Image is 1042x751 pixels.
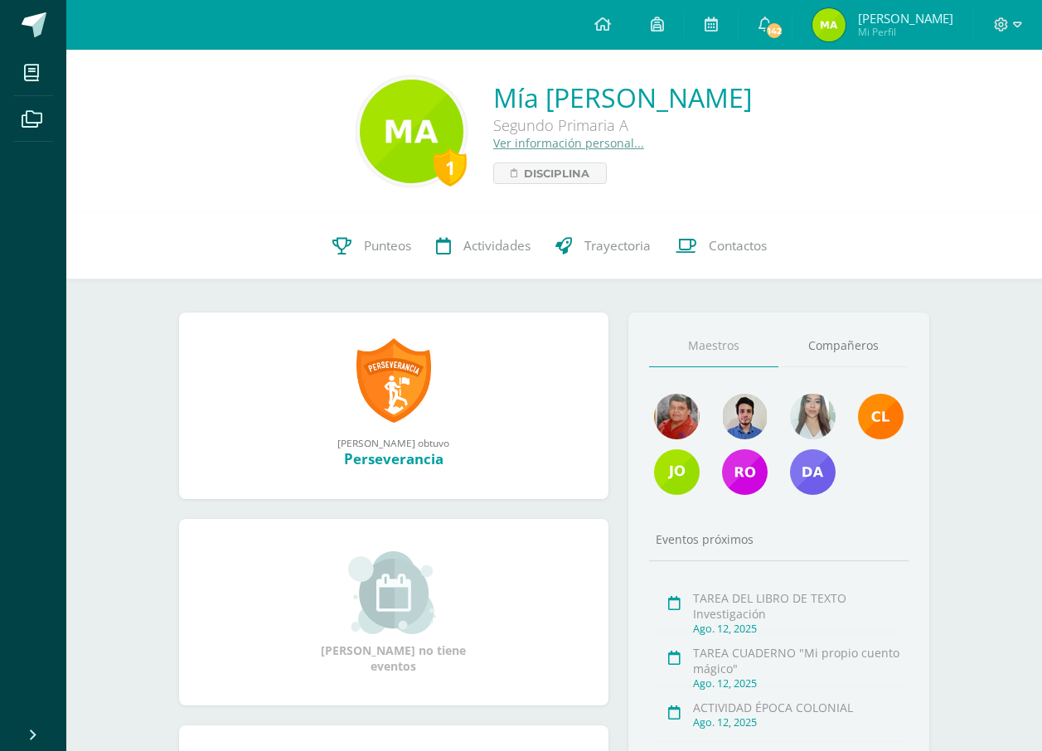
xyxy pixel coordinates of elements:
div: Perseverancia [196,449,592,468]
img: 2dffed587003e0fc8d85a787cd9a4a0a.png [722,394,768,439]
div: 1 [434,148,467,187]
img: ced6bf4655e53fb3caff2efade36f3af.png [812,8,846,41]
img: d650b8a4c243782be60a4ad8c1255b8a.png [790,449,836,495]
img: a829dc3d9546c954bffb968e6a2e0b07.png [360,80,463,183]
span: [PERSON_NAME] [858,10,953,27]
a: Ver información personal... [493,135,644,151]
a: Contactos [663,213,779,279]
div: Ago. 12, 2025 [693,676,902,690]
div: ACTIVIDAD ÉPOCA COLONIAL [693,700,902,715]
div: [PERSON_NAME] obtuvo [196,436,592,449]
a: Mía [PERSON_NAME] [493,80,752,115]
span: Disciplina [524,163,589,183]
a: Punteos [320,213,424,279]
span: Punteos [364,237,411,254]
a: Trayectoria [543,213,663,279]
div: [PERSON_NAME] no tiene eventos [311,551,477,674]
span: 142 [765,22,783,40]
span: Contactos [709,237,767,254]
img: event_small.png [348,551,439,634]
div: Ago. 12, 2025 [693,622,902,636]
div: Segundo Primaria A [493,115,752,135]
div: TAREA CUADERNO "Mi propio cuento mágico" [693,645,902,676]
div: TAREA DEL LIBRO DE TEXTO Investigación [693,590,902,622]
a: Maestros [649,325,779,367]
img: 6a7a54c56617c0b9e88ba47bf52c02d7.png [654,449,700,495]
img: 11f84d56d572a5e4c1f5153d33b48bc1.png [858,394,904,439]
span: Trayectoria [584,237,651,254]
a: Compañeros [778,325,909,367]
a: Actividades [424,213,543,279]
img: 8ad4561c845816817147f6c4e484f2e8.png [654,394,700,439]
img: a271c015ac97fdbc6d4e9297be02c0cd.png [722,449,768,495]
a: Disciplina [493,162,607,184]
span: Mi Perfil [858,25,953,39]
span: Actividades [463,237,531,254]
img: 89b8134b441e3ccffbad0da349c2d128.png [790,394,836,439]
div: Eventos próximos [649,531,909,547]
div: Ago. 12, 2025 [693,715,902,729]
